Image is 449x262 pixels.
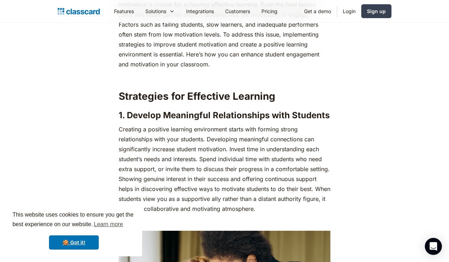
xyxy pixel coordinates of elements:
[367,7,386,15] div: Sign up
[337,3,361,19] a: Login
[119,110,330,120] strong: 1. Develop Meaningful Relationships with Students
[119,217,330,227] p: ‍
[58,6,100,16] a: home
[425,238,442,255] div: Open Intercom Messenger
[49,235,99,250] a: dismiss cookie message
[298,3,337,19] a: Get a demo
[93,219,124,230] a: learn more about cookies
[220,3,256,19] a: Customers
[119,73,330,83] p: ‍
[256,3,283,19] a: Pricing
[119,90,330,103] h2: Strategies for Effective Learning
[140,3,180,19] div: Solutions
[6,204,142,256] div: cookieconsent
[145,7,166,15] div: Solutions
[361,4,391,18] a: Sign up
[119,124,330,214] p: Creating a positive learning environment starts with forming strong relationships with your stude...
[12,211,135,230] span: This website uses cookies to ensure you get the best experience on our website.
[108,3,140,19] a: Features
[180,3,220,19] a: Integrations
